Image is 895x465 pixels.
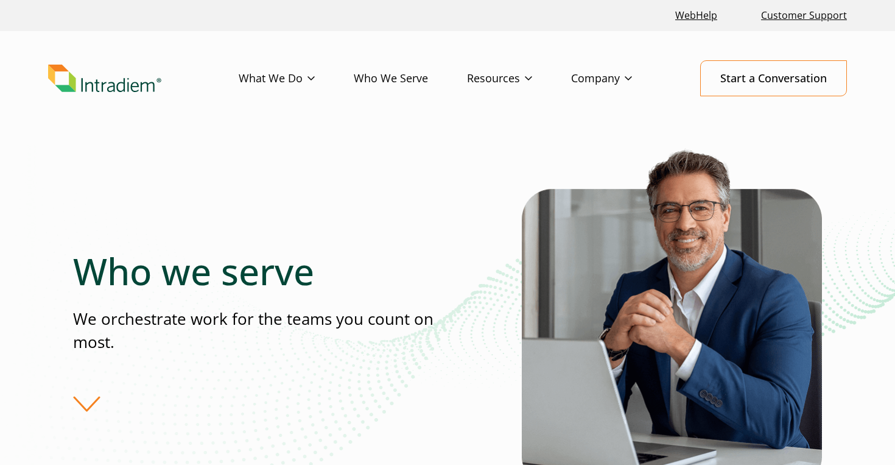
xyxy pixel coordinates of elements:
[73,249,447,293] h1: Who we serve
[354,61,467,96] a: Who We Serve
[48,65,161,93] img: Intradiem
[48,65,239,93] a: Link to homepage of Intradiem
[73,308,447,353] p: We orchestrate work for the teams you count on most.
[239,61,354,96] a: What We Do
[756,2,852,29] a: Customer Support
[670,2,722,29] a: Link opens in a new window
[467,61,571,96] a: Resources
[700,60,847,96] a: Start a Conversation
[571,61,671,96] a: Company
